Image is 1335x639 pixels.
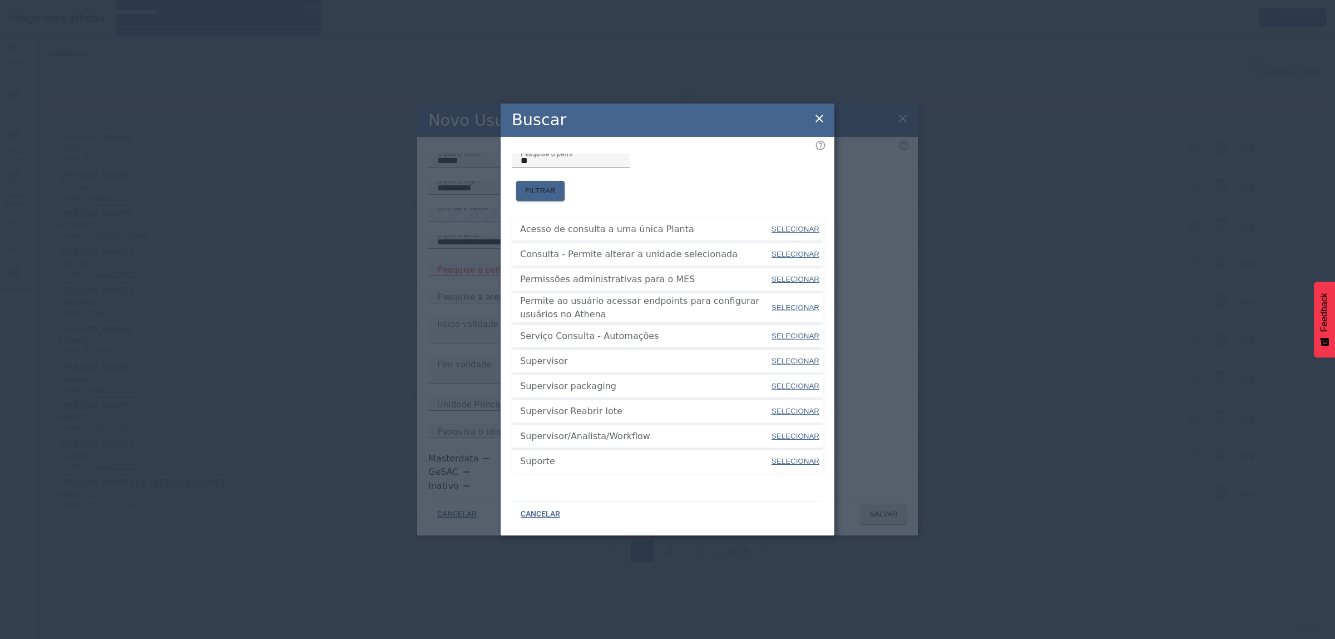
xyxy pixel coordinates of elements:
span: Serviço Consulta - Automações [520,330,770,343]
span: FILTRAR [525,185,556,196]
button: SELECIONAR [770,298,820,318]
mat-label: Pesquise o perfil [521,149,573,157]
span: Supervisor packaging [520,380,770,393]
span: SELECIONAR [772,432,819,440]
span: SELECIONAR [772,225,819,233]
button: SELECIONAR [770,426,820,446]
span: Supervisor/Analista/Workflow [520,430,770,443]
h2: Buscar [512,108,566,132]
button: CANCELAR [512,504,569,524]
button: SELECIONAR [770,269,820,289]
span: CANCELAR [521,509,560,520]
span: Feedback [1319,293,1329,332]
span: SELECIONAR [772,357,819,365]
button: SELECIONAR [770,401,820,421]
button: Feedback - Mostrar pesquisa [1314,282,1335,357]
span: SELECIONAR [772,275,819,283]
span: Supervisor Reabrir lote [520,405,770,418]
span: Permissões administrativas para o MES [520,273,770,286]
span: Supervisor [520,355,770,368]
button: FILTRAR [516,181,565,201]
span: SELECIONAR [772,303,819,312]
span: SELECIONAR [772,382,819,390]
button: SELECIONAR [770,351,820,371]
span: Permite ao usuário acessar endpoints para configurar usuários no Athena [520,294,770,321]
button: SELECIONAR [770,451,820,471]
span: Suporte [520,455,770,468]
span: SELECIONAR [772,407,819,415]
button: SELECIONAR [770,219,820,239]
span: SELECIONAR [772,332,819,340]
span: Acesso de consulta a uma única Planta [520,223,770,236]
button: SELECIONAR [770,326,820,346]
span: SELECIONAR [772,457,819,465]
button: SELECIONAR [770,376,820,396]
button: SELECIONAR [770,244,820,264]
span: Consulta - Permite alterar a unidade selecionada [520,248,770,261]
span: SELECIONAR [772,250,819,258]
